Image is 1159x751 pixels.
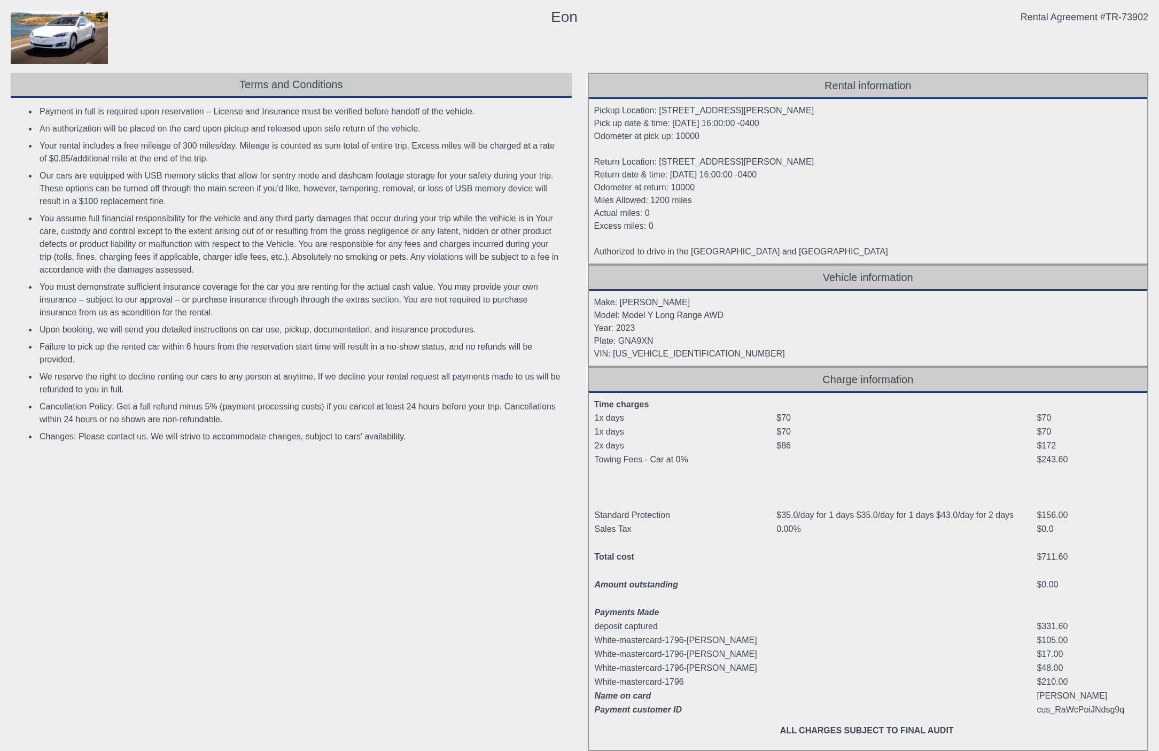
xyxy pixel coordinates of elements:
li: Upon booking, we will send you detailed instructions on car use, pickup, documentation, and insur... [37,321,564,338]
div: Charge information [589,368,1148,393]
td: 1x days [594,411,776,425]
td: White-mastercard-1796 [594,675,776,689]
td: $70 [776,425,1036,439]
td: deposit captured [594,620,776,633]
td: Payment customer ID [594,703,776,717]
td: 0.00% [776,522,1036,536]
div: ALL CHARGES SUBJECT TO FINAL AUDIT [602,724,1133,737]
div: Eon [551,11,578,24]
td: $70 [776,411,1036,425]
td: $70 [1036,411,1140,425]
td: 1x days [594,425,776,439]
td: White-mastercard-1796-[PERSON_NAME] [594,647,776,661]
td: $331.60 [1036,620,1140,633]
td: $156.00 [1036,508,1140,522]
td: Name on card [594,689,776,703]
div: Pickup Location: [STREET_ADDRESS][PERSON_NAME] Pick up date & time: [DATE] 16:00:00 -0400 Odomete... [589,99,1148,264]
td: Total cost [594,550,776,564]
td: $243.60 [1036,453,1140,467]
div: Make: [PERSON_NAME] Model: Model Y Long Range AWD Year: 2023 Plate: GNA9XN VIN: [US_VEHICLE_IDENT... [589,291,1148,366]
div: Terms and Conditions [11,73,572,98]
li: Cancellation Policy: Get a full refund minus 5% (payment processing costs) if you cancel at least... [37,398,564,428]
div: Time charges [594,398,1140,411]
li: You must demonstrate sufficient insurance coverage for the car you are renting for the actual cas... [37,278,564,321]
td: White-mastercard-1796-[PERSON_NAME] [594,661,776,675]
td: Standard Protection [594,508,776,522]
td: [PERSON_NAME] [1036,689,1140,703]
li: Our cars are equipped with USB memory sticks that allow for sentry mode and dashcam footage stora... [37,167,564,210]
td: White-mastercard-1796-[PERSON_NAME] [594,633,776,647]
td: $172 [1036,439,1140,453]
td: $48.00 [1036,661,1140,675]
li: An authorization will be placed on the card upon pickup and released upon safe return of the vehi... [37,120,564,137]
td: $70 [1036,425,1140,439]
td: $35.0/day for 1 days $35.0/day for 1 days $43.0/day for 2 days [776,508,1036,522]
td: Payments Made [594,606,776,620]
img: contract_model.jpg [11,11,108,64]
td: $0.0 [1036,522,1140,536]
li: Your rental includes a free mileage of 300 miles/day. Mileage is counted as sum total of entire t... [37,137,564,167]
td: $17.00 [1036,647,1140,661]
td: $711.60 [1036,550,1140,564]
div: Vehicle information [589,266,1148,291]
li: Payment in full is required upon reservation – License and Insurance must be verified before hand... [37,103,564,120]
td: Amount outstanding [594,578,776,592]
li: We reserve the right to decline renting our cars to any person at anytime. If we decline your ren... [37,368,564,398]
td: 2x days [594,439,776,453]
td: $210.00 [1036,675,1140,689]
td: Sales Tax [594,522,776,536]
td: $86 [776,439,1036,453]
td: cus_RaWcPoiJNdsg9q [1036,703,1140,717]
td: $0.00 [1036,578,1140,592]
td: Towing Fees - Car at 0% [594,453,776,467]
div: Rental information [589,74,1148,99]
li: Failure to pick up the rented car within 6 hours from the reservation start time will result in a... [37,338,564,368]
li: You assume full financial responsibility for the vehicle and any third party damages that occur d... [37,210,564,278]
li: Changes: Please contact us. We will strive to accommodate changes, subject to cars' availability. [37,428,564,445]
td: $105.00 [1036,633,1140,647]
div: Rental Agreement #TR-73902 [1021,11,1148,24]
